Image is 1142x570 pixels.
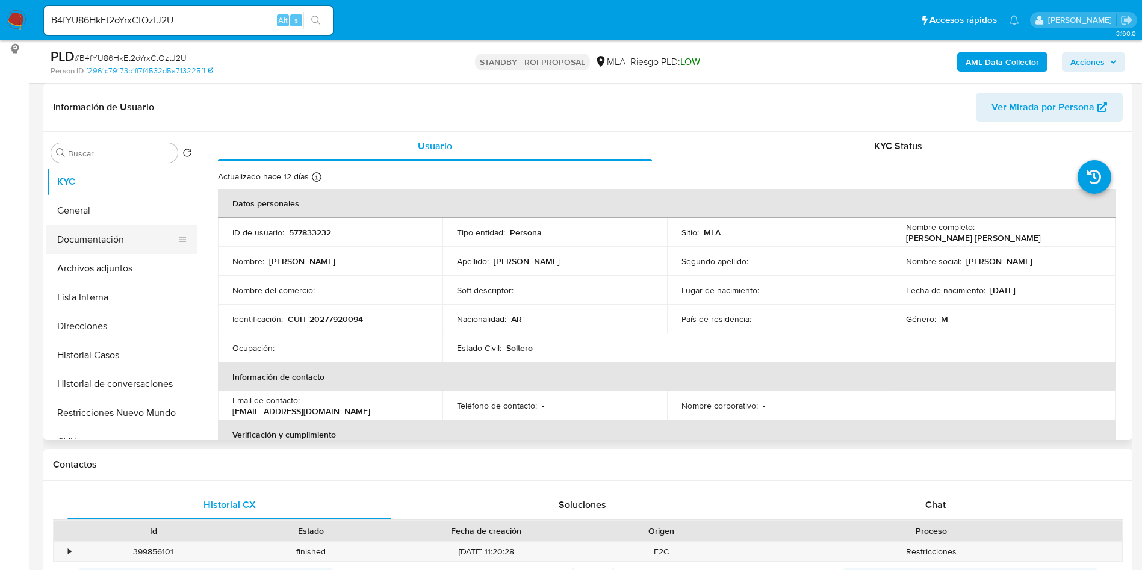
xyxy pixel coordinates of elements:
[511,314,522,324] p: AR
[966,256,1032,267] p: [PERSON_NAME]
[583,542,740,562] div: E2C
[704,227,721,238] p: MLA
[680,55,700,69] span: LOW
[906,285,985,296] p: Fecha de nacimiento :
[46,225,187,254] button: Documentación
[925,498,946,512] span: Chat
[1048,14,1116,26] p: valeria.duch@mercadolibre.com
[46,312,197,341] button: Direcciones
[991,93,1094,122] span: Ver Mirada por Persona
[44,13,333,28] input: Buscar usuario o caso...
[457,285,514,296] p: Soft descriptor :
[966,52,1039,72] b: AML Data Collector
[494,256,560,267] p: [PERSON_NAME]
[279,342,282,353] p: -
[681,314,751,324] p: País de residencia :
[681,256,748,267] p: Segundo apellido :
[294,14,298,26] span: s
[241,525,382,537] div: Estado
[506,342,533,353] p: Soltero
[232,395,300,406] p: Email de contacto :
[1116,28,1136,38] span: 3.160.0
[510,227,542,238] p: Persona
[289,227,331,238] p: 577833232
[218,171,309,182] p: Actualizado hace 12 días
[51,66,84,76] b: Person ID
[46,283,197,312] button: Lista Interna
[595,55,625,69] div: MLA
[630,55,700,69] span: Riesgo PLD:
[457,314,506,324] p: Nacionalidad :
[278,14,288,26] span: Alt
[941,314,948,324] p: M
[749,525,1114,537] div: Proceso
[740,542,1122,562] div: Restricciones
[518,285,521,296] p: -
[68,148,173,159] input: Buscar
[303,12,328,29] button: search-icon
[218,362,1116,391] th: Información de contacto
[46,370,197,398] button: Historial de conversaciones
[976,93,1123,122] button: Ver Mirada por Persona
[1009,15,1019,25] a: Notificaciones
[53,101,154,113] h1: Información de Usuario
[83,525,224,537] div: Id
[906,314,936,324] p: Género :
[906,232,1041,243] p: [PERSON_NAME] [PERSON_NAME]
[1070,52,1105,72] span: Acciones
[418,139,452,153] span: Usuario
[232,256,264,267] p: Nombre :
[203,498,256,512] span: Historial CX
[288,314,363,324] p: CUIT 20277920094
[46,341,197,370] button: Historial Casos
[457,256,489,267] p: Apellido :
[46,398,197,427] button: Restricciones Nuevo Mundo
[232,227,284,238] p: ID de usuario :
[399,525,574,537] div: Fecha de creación
[75,542,232,562] div: 399856101
[957,52,1047,72] button: AML Data Collector
[68,546,71,557] div: •
[53,459,1123,471] h1: Contactos
[232,406,370,417] p: [EMAIL_ADDRESS][DOMAIN_NAME]
[46,427,197,456] button: CVU
[232,342,275,353] p: Ocupación :
[753,256,756,267] p: -
[232,285,315,296] p: Nombre del comercio :
[990,285,1016,296] p: [DATE]
[182,148,192,161] button: Volver al orden por defecto
[232,542,390,562] div: finished
[51,46,75,66] b: PLD
[457,342,501,353] p: Estado Civil :
[906,221,975,232] p: Nombre completo :
[457,227,505,238] p: Tipo entidad :
[320,285,322,296] p: -
[86,66,213,76] a: f2961c79173b1ff7f4532d5a713225f1
[559,498,606,512] span: Soluciones
[390,542,583,562] div: [DATE] 11:20:28
[764,285,766,296] p: -
[218,189,1116,218] th: Datos personales
[1120,14,1133,26] a: Salir
[75,52,187,64] span: # B4fYU86HkEt2oYrxCtOztJ2U
[46,167,197,196] button: KYC
[232,314,283,324] p: Identificación :
[591,525,732,537] div: Origen
[457,400,537,411] p: Teléfono de contacto :
[269,256,335,267] p: [PERSON_NAME]
[1062,52,1125,72] button: Acciones
[681,285,759,296] p: Lugar de nacimiento :
[874,139,922,153] span: KYC Status
[218,420,1116,449] th: Verificación y cumplimiento
[46,254,197,283] button: Archivos adjuntos
[929,14,997,26] span: Accesos rápidos
[763,400,765,411] p: -
[46,196,197,225] button: General
[756,314,759,324] p: -
[475,54,590,70] p: STANDBY - ROI PROPOSAL
[906,256,961,267] p: Nombre social :
[681,400,758,411] p: Nombre corporativo :
[681,227,699,238] p: Sitio :
[542,400,544,411] p: -
[56,148,66,158] button: Buscar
